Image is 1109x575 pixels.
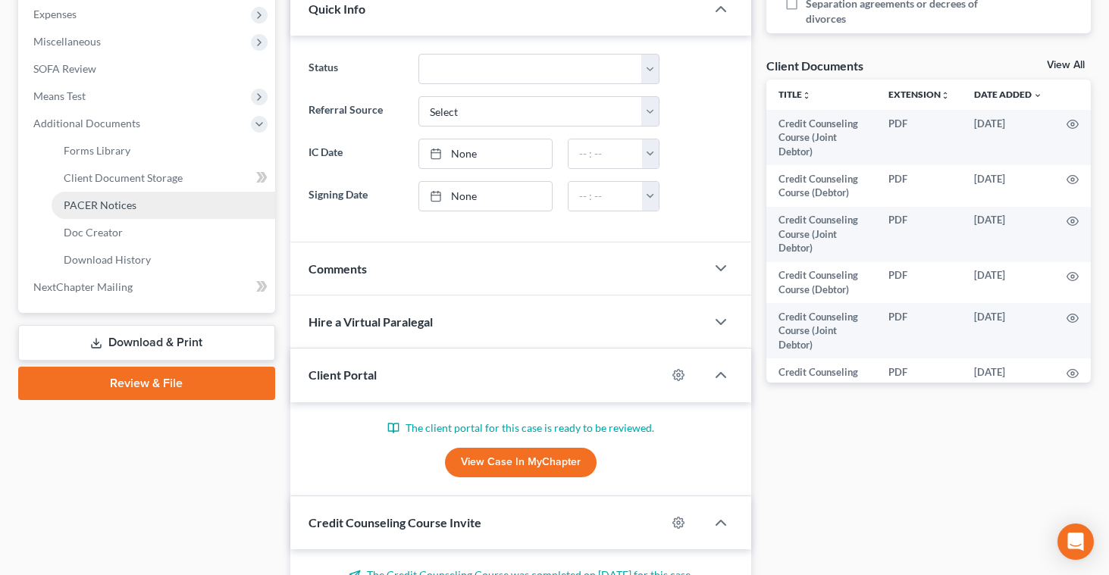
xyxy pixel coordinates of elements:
td: [DATE] [962,165,1054,207]
span: Quick Info [309,2,365,16]
a: Download History [52,246,275,273]
span: PACER Notices [64,198,136,211]
td: PDF [876,110,962,165]
span: Doc Creator [64,226,123,239]
td: [DATE] [962,262,1054,304]
label: Signing Date [301,181,411,211]
a: Forms Library [52,137,275,164]
a: SOFA Review [21,55,275,83]
td: Credit Counseling Course (Joint Debtor) [766,303,876,358]
div: Open Intercom Messenger [1057,523,1094,560]
span: NextChapter Mailing [33,280,133,293]
td: PDF [876,165,962,207]
p: The client portal for this case is ready to be reviewed. [309,420,733,436]
td: [DATE] [962,358,1054,400]
a: Date Added expand_more [974,89,1042,100]
td: Credit Counseling Course (Debtor) [766,358,876,400]
a: Titleunfold_more [778,89,811,100]
td: PDF [876,358,962,400]
span: Miscellaneous [33,35,101,48]
td: PDF [876,262,962,304]
a: PACER Notices [52,192,275,219]
span: Comments [309,261,367,276]
a: None [419,139,552,168]
td: Credit Counseling Course (Debtor) [766,165,876,207]
td: Credit Counseling Course (Joint Debtor) [766,110,876,165]
td: [DATE] [962,207,1054,262]
a: NextChapter Mailing [21,273,275,301]
a: View All [1047,60,1085,70]
a: View Case in MyChapter [445,448,597,478]
span: Credit Counseling Course Invite [309,515,481,530]
label: Referral Source [301,96,411,127]
div: Client Documents [766,58,863,73]
td: Credit Counseling Course (Joint Debtor) [766,207,876,262]
a: None [419,182,552,211]
td: Credit Counseling Course (Debtor) [766,262,876,304]
td: PDF [876,303,962,358]
input: -- : -- [569,139,643,168]
a: Download & Print [18,325,275,361]
label: IC Date [301,139,411,169]
td: [DATE] [962,303,1054,358]
span: Forms Library [64,144,130,157]
label: Status [301,54,411,84]
i: unfold_more [941,91,950,100]
td: [DATE] [962,110,1054,165]
a: Client Document Storage [52,164,275,192]
span: Means Test [33,89,86,102]
span: Client Portal [309,367,377,382]
td: PDF [876,207,962,262]
span: SOFA Review [33,62,96,75]
span: Additional Documents [33,117,140,130]
a: Review & File [18,367,275,400]
input: -- : -- [569,182,643,211]
span: Client Document Storage [64,171,183,184]
span: Hire a Virtual Paralegal [309,314,433,329]
a: Doc Creator [52,219,275,246]
i: expand_more [1033,91,1042,100]
span: Download History [64,253,151,266]
a: Extensionunfold_more [888,89,950,100]
i: unfold_more [802,91,811,100]
span: Expenses [33,8,77,20]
